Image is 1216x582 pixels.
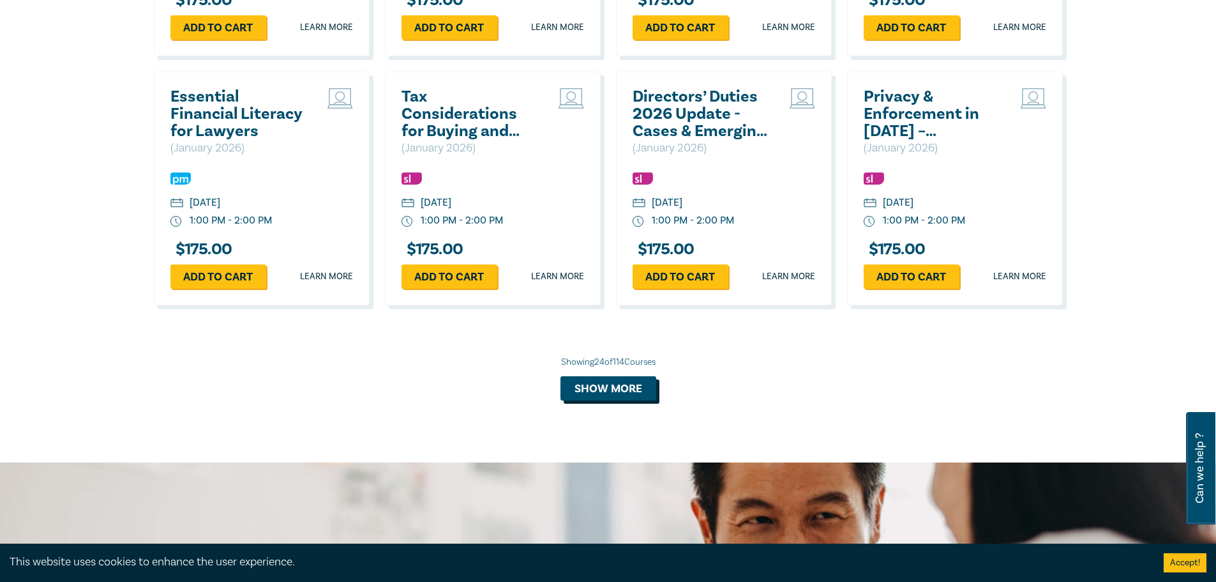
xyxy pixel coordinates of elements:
img: watch [402,216,413,227]
a: Add to cart [633,264,728,289]
p: ( January 2026 ) [170,140,308,157]
img: Practice Management & Business Skills [170,172,191,185]
a: Learn more [300,270,353,283]
div: [DATE] [421,195,451,210]
div: [DATE] [652,195,682,210]
p: ( January 2026 ) [864,140,1001,157]
img: watch [864,216,875,227]
img: Live Stream [1021,88,1046,109]
img: calendar [864,198,876,210]
h3: $ 175.00 [633,241,694,258]
span: Can we help ? [1194,420,1206,517]
img: watch [170,216,182,227]
h3: $ 175.00 [170,241,232,258]
a: Learn more [300,21,353,34]
a: Add to cart [170,15,266,40]
img: Live Stream [327,88,353,109]
div: 1:00 PM - 2:00 PM [190,213,272,228]
div: 1:00 PM - 2:00 PM [421,213,503,228]
h3: $ 175.00 [864,241,926,258]
div: 1:00 PM - 2:00 PM [652,213,734,228]
a: Add to cart [633,15,728,40]
img: watch [633,216,644,227]
a: Learn more [531,21,584,34]
div: [DATE] [190,195,220,210]
img: calendar [633,198,645,210]
a: Learn more [531,270,584,283]
img: calendar [402,198,414,210]
a: Essential Financial Literacy for Lawyers [170,88,308,140]
h3: $ 175.00 [402,241,463,258]
p: ( January 2026 ) [402,140,539,157]
p: ( January 2026 ) [633,140,770,157]
img: Substantive Law [402,172,422,185]
a: Add to cart [864,15,959,40]
div: [DATE] [883,195,913,210]
a: Tax Considerations for Buying and Selling a Business in [DATE] [402,88,539,140]
a: Privacy & Enforcement in [DATE] – Navigating New Powers & Obligations [864,88,1001,140]
button: Accept cookies [1164,553,1206,572]
img: Live Stream [559,88,584,109]
a: Learn more [993,21,1046,34]
img: Live Stream [790,88,815,109]
img: calendar [170,198,183,210]
div: This website uses cookies to enhance the user experience. [10,554,1145,571]
a: Add to cart [402,15,497,40]
img: Substantive Law [864,172,884,185]
a: Add to cart [170,264,266,289]
div: 1:00 PM - 2:00 PM [883,213,965,228]
a: Learn more [762,270,815,283]
img: Substantive Law [633,172,653,185]
button: Show more [560,376,656,401]
div: Showing 24 of 114 Courses [154,356,1063,369]
a: Add to cart [864,264,959,289]
a: Add to cart [402,264,497,289]
a: Directors’ Duties 2026 Update - Cases & Emerging Trends [633,88,770,140]
a: Learn more [993,270,1046,283]
a: Learn more [762,21,815,34]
